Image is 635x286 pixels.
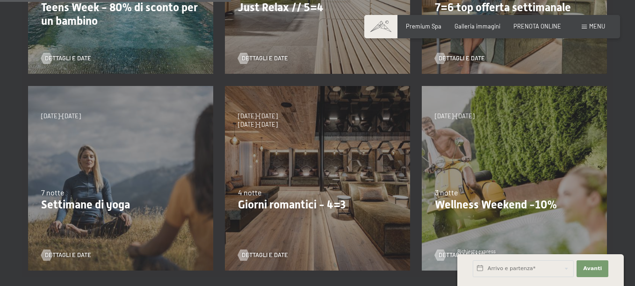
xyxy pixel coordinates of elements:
[41,54,91,63] a: Dettagli e Date
[577,260,608,277] button: Avanti
[238,198,397,212] p: Giorni romantici - 4=3
[583,265,602,272] span: Avanti
[41,251,91,259] a: Dettagli e Date
[435,112,475,121] span: [DATE]-[DATE]
[41,198,200,212] p: Settimane di yoga
[41,188,65,197] span: 7 notte
[238,54,288,63] a: Dettagli e Date
[439,251,485,259] span: Dettagli e Date
[435,251,485,259] a: Dettagli e Date
[457,249,496,254] span: Richiesta express
[435,188,458,197] span: 3 notte
[589,22,605,30] span: Menu
[41,1,200,28] p: Teens Week - 80% di sconto per un bambino
[238,1,397,14] p: Just Relax // 5=4
[406,22,441,30] a: Premium Spa
[45,54,91,63] span: Dettagli e Date
[455,22,500,30] a: Galleria immagini
[435,1,594,14] p: 7=6 top offerta settimanale
[439,54,485,63] span: Dettagli e Date
[242,54,288,63] span: Dettagli e Date
[41,112,81,121] span: [DATE]-[DATE]
[238,121,278,129] span: [DATE]-[DATE]
[435,54,485,63] a: Dettagli e Date
[238,188,262,197] span: 4 notte
[435,198,594,212] p: Wellness Weekend -10%
[242,251,288,259] span: Dettagli e Date
[238,112,278,121] span: [DATE]-[DATE]
[45,251,91,259] span: Dettagli e Date
[238,251,288,259] a: Dettagli e Date
[513,22,561,30] a: PRENOTA ONLINE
